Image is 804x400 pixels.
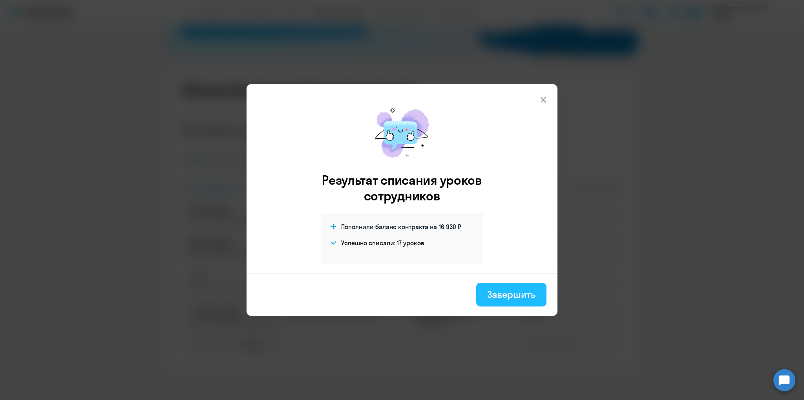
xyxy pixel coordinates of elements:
h3: Результат списания уроков сотрудников [311,172,493,204]
div: Завершить [487,288,535,301]
span: Пополнили баланс контракта на [341,222,437,231]
span: 16 930 ₽ [439,222,461,231]
img: mirage-message.png [367,100,437,166]
button: Завершить [476,283,546,306]
h4: Успешно списали: 17 уроков [341,239,424,247]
